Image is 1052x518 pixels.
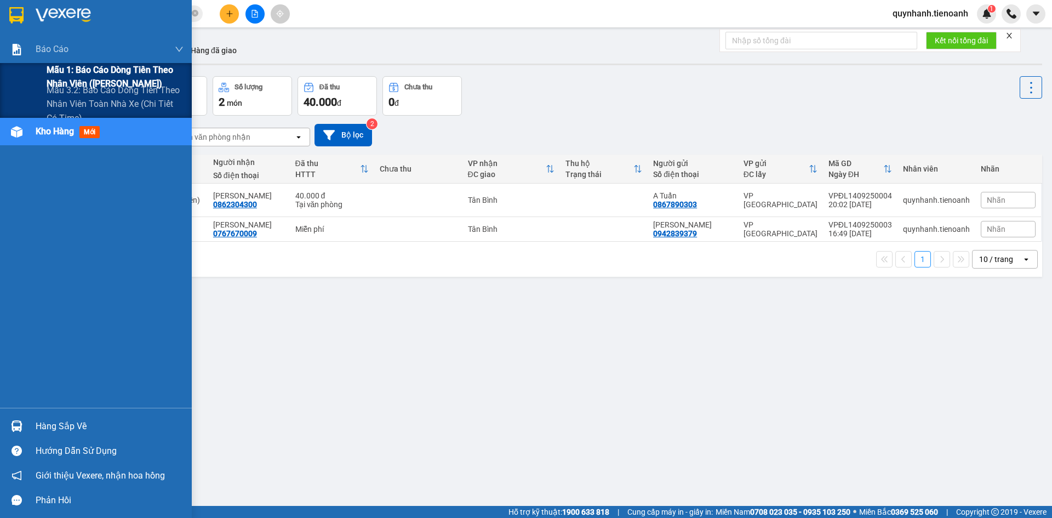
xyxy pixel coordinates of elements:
[823,155,897,184] th: Toggle SortBy
[54,6,160,30] span: Gửi:
[12,495,22,505] span: message
[295,170,361,179] div: HTTT
[213,229,257,238] div: 0767670009
[16,79,139,139] strong: Nhận:
[982,9,992,19] img: icon-new-feature
[468,196,554,204] div: Tân Bình
[227,99,242,107] span: món
[54,32,138,42] span: A Tuấn - 0867890303
[175,45,184,54] span: down
[251,10,259,18] span: file-add
[926,32,997,49] button: Kết nối tổng đài
[315,124,372,146] button: Bộ lọc
[744,170,809,179] div: ĐC lấy
[192,9,198,19] span: close-circle
[653,200,697,209] div: 0867890303
[213,220,284,229] div: anh Phong
[914,251,931,267] button: 1
[627,506,713,518] span: Cung cấp máy in - giấy in:
[468,159,546,168] div: VP nhận
[295,225,369,234] div: Miễn phí
[226,10,233,18] span: plus
[245,4,265,24] button: file-add
[903,164,970,173] div: Nhân viên
[213,171,284,180] div: Số điện thoại
[290,155,375,184] th: Toggle SortBy
[1007,9,1016,19] img: phone-icon
[990,5,993,13] span: 1
[395,99,399,107] span: đ
[716,506,850,518] span: Miền Nam
[47,83,184,124] span: Mẫu 3.2: Báo cáo dòng tiền theo nhân viên toàn nhà xe (Chi Tiết Có Time)
[468,225,554,234] div: Tân Bình
[295,200,369,209] div: Tại văn phòng
[319,83,340,91] div: Đã thu
[738,155,823,184] th: Toggle SortBy
[12,446,22,456] span: question-circle
[828,220,892,229] div: VPĐL1409250003
[979,254,1013,265] div: 10 / trang
[468,170,546,179] div: ĐC giao
[337,99,341,107] span: đ
[404,83,432,91] div: Chưa thu
[388,95,395,109] span: 0
[36,418,184,435] div: Hàng sắp về
[298,76,377,116] button: Đã thu40.000đ
[1026,4,1045,24] button: caret-down
[565,170,633,179] div: Trạng thái
[1005,32,1013,39] span: close
[36,126,74,136] span: Kho hàng
[36,443,184,459] div: Hướng dẫn sử dụng
[987,225,1005,234] span: Nhãn
[565,159,633,168] div: Thu hộ
[9,7,24,24] img: logo-vxr
[11,126,22,138] img: warehouse-icon
[36,469,165,482] span: Giới thiệu Vexere, nhận hoa hồng
[891,508,938,516] strong: 0369 525 060
[213,191,284,200] div: ANH ĐIỀN
[220,4,239,24] button: plus
[828,229,892,238] div: 16:49 [DATE]
[744,159,809,168] div: VP gửi
[981,164,1036,173] div: Nhãn
[213,76,292,116] button: Số lượng2món
[380,164,456,173] div: Chưa thu
[64,64,128,73] span: 20:02:39 [DATE]
[560,155,648,184] th: Toggle SortBy
[294,133,303,141] svg: open
[54,54,134,73] span: quynhanh.tienoanh - In:
[36,42,68,56] span: Báo cáo
[828,170,883,179] div: Ngày ĐH
[725,32,917,49] input: Nhập số tổng đài
[12,470,22,481] span: notification
[859,506,938,518] span: Miền Bắc
[508,506,609,518] span: Hỗ trợ kỹ thuật:
[295,159,361,168] div: Đã thu
[36,492,184,509] div: Phản hồi
[11,420,22,432] img: warehouse-icon
[1031,9,1041,19] span: caret-down
[54,44,134,73] span: VPĐL1409250004 -
[562,508,609,516] strong: 1900 633 818
[271,4,290,24] button: aim
[653,159,733,168] div: Người gửi
[988,5,996,13] sup: 1
[276,10,284,18] span: aim
[744,220,817,238] div: VP [GEOGRAPHIC_DATA]
[853,510,856,514] span: ⚪️
[653,229,697,238] div: 0942839379
[903,196,970,204] div: quynhanh.tienoanh
[884,7,977,20] span: quynhanh.tienoanh
[175,132,250,143] div: Chọn văn phòng nhận
[946,506,948,518] span: |
[618,506,619,518] span: |
[935,35,988,47] span: Kết nối tổng đài
[828,159,883,168] div: Mã GD
[11,44,22,55] img: solution-icon
[79,126,100,138] span: mới
[1022,255,1031,264] svg: open
[47,63,184,90] span: Mẫu 1: Báo cáo dòng tiền theo nhân viên ([PERSON_NAME])
[219,95,225,109] span: 2
[235,83,262,91] div: Số lượng
[462,155,560,184] th: Toggle SortBy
